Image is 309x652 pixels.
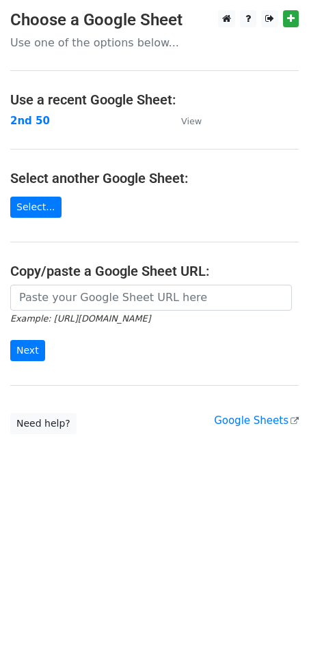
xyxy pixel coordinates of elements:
p: Use one of the options below... [10,36,299,50]
a: 2nd 50 [10,115,50,127]
a: Need help? [10,413,77,434]
input: Next [10,340,45,361]
input: Paste your Google Sheet URL here [10,285,292,311]
h3: Choose a Google Sheet [10,10,299,30]
a: Select... [10,197,62,218]
small: Example: [URL][DOMAIN_NAME] [10,313,150,324]
a: Google Sheets [214,414,299,427]
h4: Select another Google Sheet: [10,170,299,186]
h4: Copy/paste a Google Sheet URL: [10,263,299,279]
h4: Use a recent Google Sheet: [10,91,299,108]
small: View [181,116,202,126]
a: View [167,115,202,127]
